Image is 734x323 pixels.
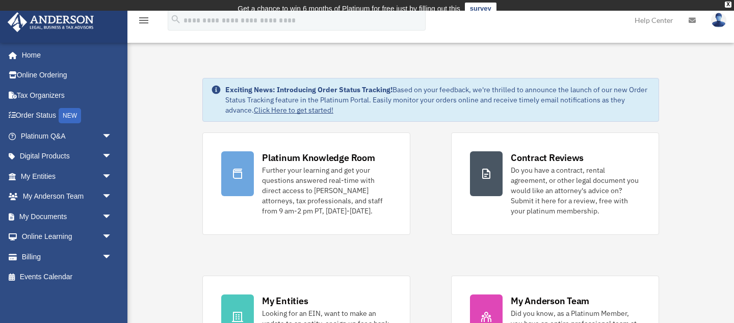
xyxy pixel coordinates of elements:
[7,227,127,247] a: Online Learningarrow_drop_down
[238,3,460,15] div: Get a chance to win 6 months of Platinum for free just by filling out this
[511,165,640,216] div: Do you have a contract, rental agreement, or other legal document you would like an attorney's ad...
[511,294,589,307] div: My Anderson Team
[102,247,122,267] span: arrow_drop_down
[465,3,496,15] a: survey
[5,12,97,32] img: Anderson Advisors Platinum Portal
[7,85,127,105] a: Tax Organizers
[7,105,127,126] a: Order StatusNEW
[7,146,127,167] a: Digital Productsarrow_drop_down
[7,126,127,146] a: Platinum Q&Aarrow_drop_down
[725,2,731,8] div: close
[7,45,122,65] a: Home
[102,186,122,207] span: arrow_drop_down
[262,151,375,164] div: Platinum Knowledge Room
[170,14,181,25] i: search
[225,85,650,115] div: Based on your feedback, we're thrilled to announce the launch of our new Order Status Tracking fe...
[7,206,127,227] a: My Documentsarrow_drop_down
[138,14,150,26] i: menu
[102,126,122,147] span: arrow_drop_down
[711,13,726,28] img: User Pic
[7,65,127,86] a: Online Ordering
[511,151,584,164] div: Contract Reviews
[262,294,308,307] div: My Entities
[254,105,333,115] a: Click Here to get started!
[262,165,391,216] div: Further your learning and get your questions answered real-time with direct access to [PERSON_NAM...
[7,186,127,207] a: My Anderson Teamarrow_drop_down
[451,132,659,235] a: Contract Reviews Do you have a contract, rental agreement, or other legal document you would like...
[225,85,392,94] strong: Exciting News: Introducing Order Status Tracking!
[102,206,122,227] span: arrow_drop_down
[102,227,122,248] span: arrow_drop_down
[7,247,127,267] a: Billingarrow_drop_down
[202,132,410,235] a: Platinum Knowledge Room Further your learning and get your questions answered real-time with dire...
[7,267,127,287] a: Events Calendar
[138,18,150,26] a: menu
[59,108,81,123] div: NEW
[102,166,122,187] span: arrow_drop_down
[7,166,127,186] a: My Entitiesarrow_drop_down
[102,146,122,167] span: arrow_drop_down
